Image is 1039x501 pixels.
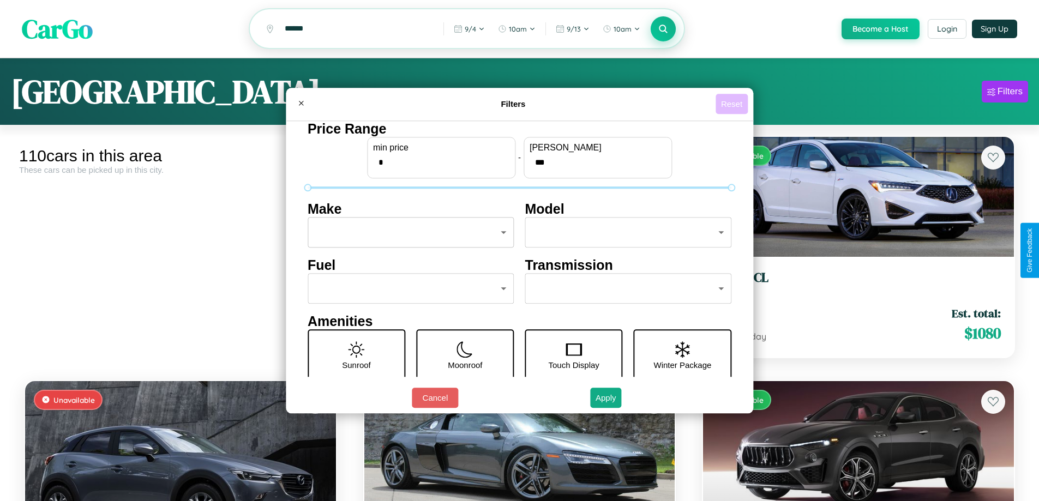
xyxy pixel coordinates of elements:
button: Cancel [412,388,458,408]
span: 9 / 13 [567,25,581,33]
div: These cars can be picked up in this city. [19,165,342,174]
button: Apply [590,388,622,408]
button: Reset [716,94,748,114]
p: Moonroof [448,358,482,372]
p: Sunroof [342,358,371,372]
label: min price [373,143,509,153]
button: Become a Host [842,19,920,39]
button: 9/13 [550,20,595,38]
h4: Fuel [308,257,514,273]
button: 10am [493,20,541,38]
div: Give Feedback [1026,228,1034,273]
span: 10am [509,25,527,33]
span: Unavailable [53,395,95,405]
p: Winter Package [654,358,712,372]
h4: Make [308,201,514,217]
h4: Model [525,201,732,217]
p: - [518,150,521,165]
h3: Acura CL [716,270,1001,286]
h4: Filters [311,99,716,108]
span: / day [743,331,766,342]
h4: Transmission [525,257,732,273]
a: Acura CL2014 [716,270,1001,297]
button: Sign Up [972,20,1017,38]
span: Est. total: [952,305,1001,321]
button: 9/4 [448,20,490,38]
h1: [GEOGRAPHIC_DATA] [11,69,321,114]
h4: Price Range [308,121,731,137]
span: $ 1080 [964,322,1001,344]
h4: Amenities [308,313,731,329]
div: Filters [998,86,1023,97]
button: 10am [597,20,646,38]
button: Filters [982,81,1028,102]
div: 110 cars in this area [19,147,342,165]
p: Touch Display [548,358,599,372]
span: 9 / 4 [465,25,476,33]
label: [PERSON_NAME] [530,143,666,153]
span: CarGo [22,11,93,47]
span: 10am [614,25,632,33]
button: Login [928,19,966,39]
